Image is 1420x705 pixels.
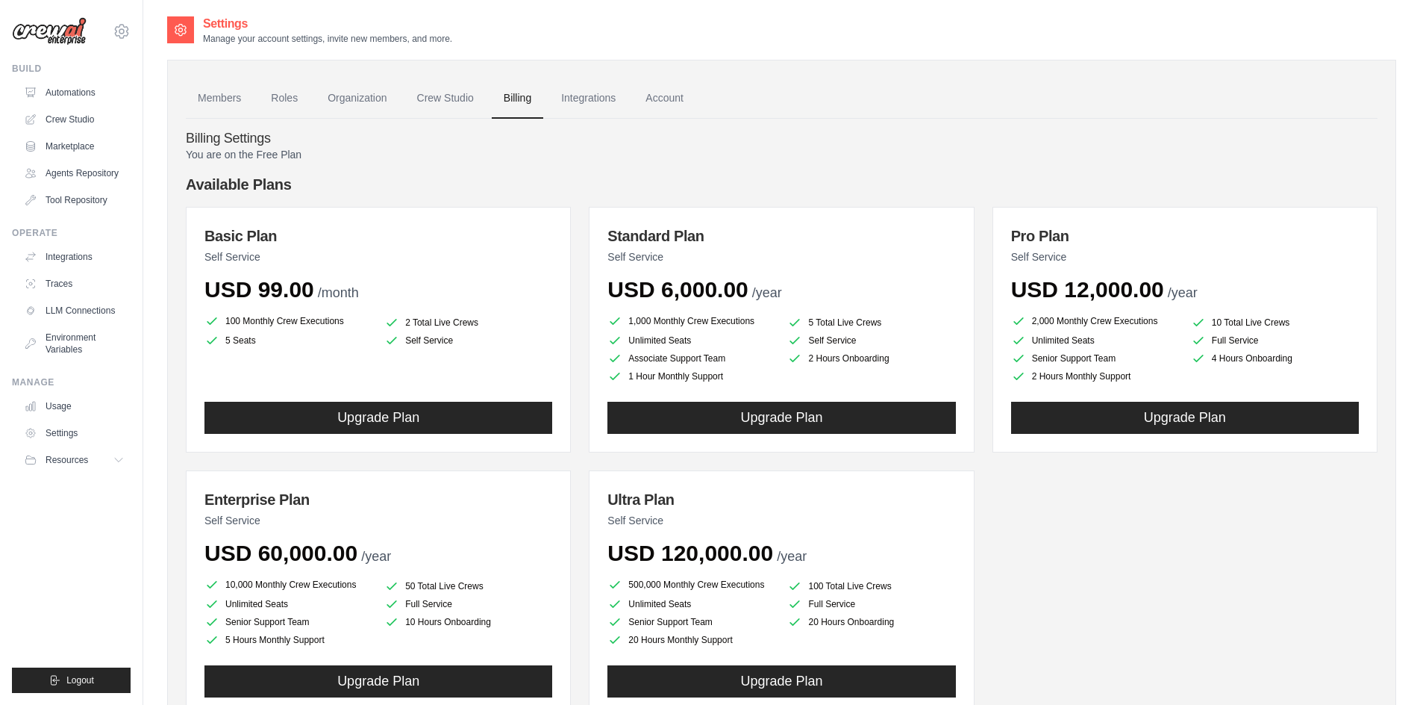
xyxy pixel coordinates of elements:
[607,333,775,348] li: Unlimited Seats
[204,489,552,510] h3: Enterprise Plan
[787,333,955,348] li: Self Service
[318,285,359,300] span: /month
[607,277,748,302] span: USD 6,000.00
[204,513,552,528] p: Self Service
[607,665,955,698] button: Upgrade Plan
[492,78,543,119] a: Billing
[46,454,88,466] span: Resources
[607,597,775,612] li: Unlimited Seats
[607,249,955,264] p: Self Service
[1011,226,1359,246] h3: Pro Plan
[607,312,775,330] li: 1,000 Monthly Crew Executions
[384,615,552,630] li: 10 Hours Onboarding
[1168,285,1198,300] span: /year
[186,174,1377,195] h4: Available Plans
[787,579,955,594] li: 100 Total Live Crews
[203,33,452,45] p: Manage your account settings, invite new members, and more.
[1011,402,1359,434] button: Upgrade Plan
[204,277,314,302] span: USD 99.00
[607,489,955,510] h3: Ultra Plan
[18,81,131,105] a: Automations
[18,448,131,472] button: Resources
[787,315,955,330] li: 5 Total Live Crews
[787,597,955,612] li: Full Service
[204,249,552,264] p: Self Service
[607,615,775,630] li: Senior Support Team
[384,597,552,612] li: Full Service
[18,421,131,445] a: Settings
[12,17,87,46] img: Logo
[384,333,552,348] li: Self Service
[204,541,357,565] span: USD 60,000.00
[384,315,552,330] li: 2 Total Live Crews
[203,15,452,33] h2: Settings
[18,272,131,296] a: Traces
[204,333,372,348] li: 5 Seats
[777,549,807,564] span: /year
[607,369,775,384] li: 1 Hour Monthly Support
[204,402,552,434] button: Upgrade Plan
[1011,351,1179,366] li: Senior Support Team
[1011,277,1164,302] span: USD 12,000.00
[12,376,131,388] div: Manage
[316,78,398,119] a: Organization
[204,633,372,647] li: 5 Hours Monthly Support
[607,576,775,594] li: 500,000 Monthly Crew Executions
[1011,312,1179,330] li: 2,000 Monthly Crew Executions
[18,161,131,185] a: Agents Repository
[18,245,131,269] a: Integrations
[634,78,695,119] a: Account
[204,576,372,594] li: 10,000 Monthly Crew Executions
[549,78,628,119] a: Integrations
[1191,315,1359,330] li: 10 Total Live Crews
[607,402,955,434] button: Upgrade Plan
[186,131,1377,147] h4: Billing Settings
[18,108,131,131] a: Crew Studio
[607,226,955,246] h3: Standard Plan
[787,351,955,366] li: 2 Hours Onboarding
[204,665,552,698] button: Upgrade Plan
[787,615,955,630] li: 20 Hours Onboarding
[1191,351,1359,366] li: 4 Hours Onboarding
[1191,333,1359,348] li: Full Service
[1011,333,1179,348] li: Unlimited Seats
[204,615,372,630] li: Senior Support Team
[18,326,131,361] a: Environment Variables
[18,394,131,418] a: Usage
[204,597,372,612] li: Unlimited Seats
[204,312,372,330] li: 100 Monthly Crew Executions
[12,63,131,75] div: Build
[186,78,253,119] a: Members
[18,134,131,158] a: Marketplace
[1011,249,1359,264] p: Self Service
[186,147,1377,162] p: You are on the Free Plan
[752,285,782,300] span: /year
[607,513,955,528] p: Self Service
[204,226,552,246] h3: Basic Plan
[66,674,94,686] span: Logout
[361,549,391,564] span: /year
[12,227,131,239] div: Operate
[607,541,773,565] span: USD 120,000.00
[259,78,310,119] a: Roles
[12,668,131,693] button: Logout
[384,579,552,594] li: 50 Total Live Crews
[18,188,131,212] a: Tool Repository
[1011,369,1179,384] li: 2 Hours Monthly Support
[18,299,131,323] a: LLM Connections
[607,633,775,647] li: 20 Hours Monthly Support
[405,78,486,119] a: Crew Studio
[607,351,775,366] li: Associate Support Team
